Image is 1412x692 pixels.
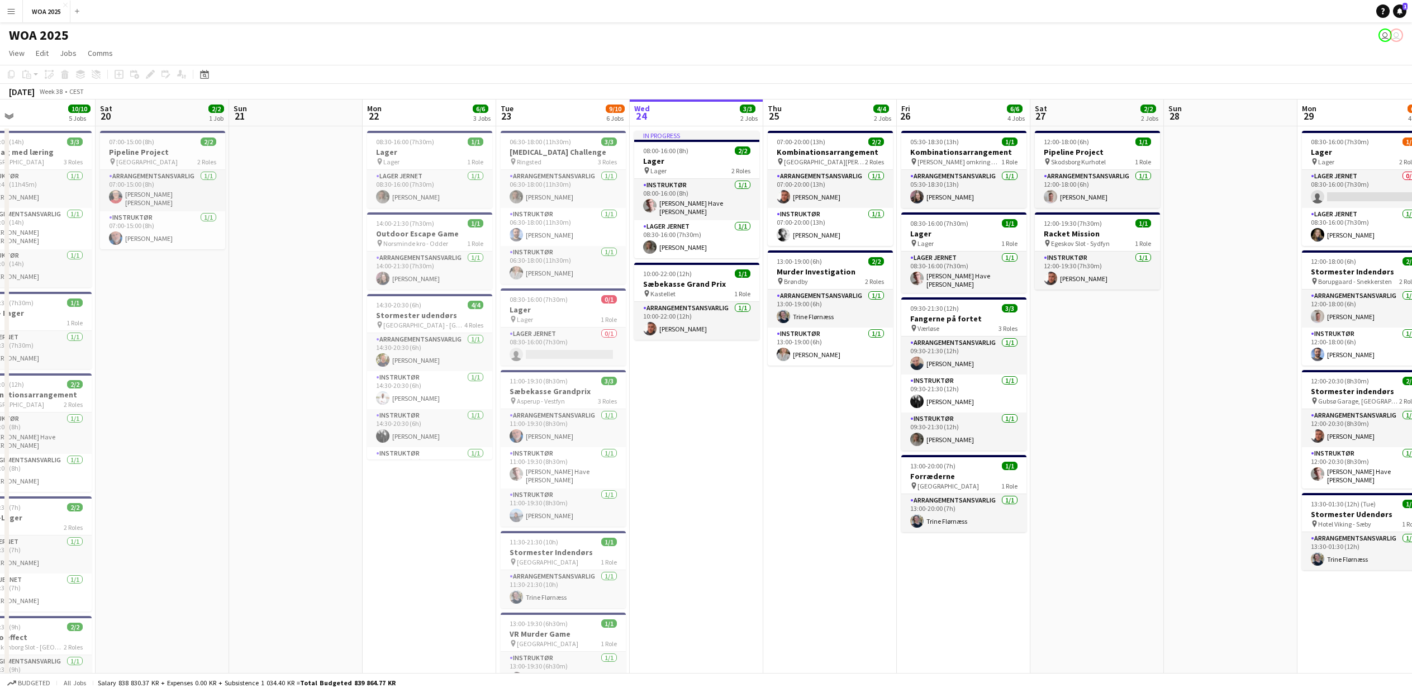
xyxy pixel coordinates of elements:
app-job-card: 13:00-20:00 (7h)1/1Forræderne [GEOGRAPHIC_DATA]1 RoleArrangementsansvarlig1/113:00-20:00 (7h)Trin... [901,455,1026,532]
span: Lager [383,158,400,166]
span: 2/2 [1140,105,1156,113]
app-card-role: Arrangementsansvarlig1/113:00-20:00 (7h)Trine Flørnæss [901,494,1026,532]
span: 14:30-20:30 (6h) [376,301,421,309]
span: 27 [1033,110,1047,122]
h3: Forræderne [901,471,1026,481]
span: 2 Roles [64,400,83,409]
div: 07:00-20:00 (13h)2/2Kombinationsarrangement [GEOGRAPHIC_DATA][PERSON_NAME]2 RolesArrangementsansv... [768,131,893,246]
span: 08:00-16:00 (8h) [643,146,688,155]
span: 1/1 [1002,138,1018,146]
app-job-card: 14:00-21:30 (7h30m)1/1Outdoor Escape Game Norsminde kro - Odder1 RoleArrangementsansvarlig1/114:0... [367,212,492,290]
a: View [4,46,29,60]
span: 1 Role [601,558,617,566]
span: 13:00-19:00 (6h) [777,257,822,266]
span: 3/3 [740,105,755,113]
span: 11:30-21:30 (10h) [510,538,558,546]
span: 06:30-18:00 (11h30m) [510,138,571,146]
span: 1/1 [1135,138,1151,146]
app-job-card: 08:30-16:00 (7h30m)1/1Lager Lager1 RoleLager Jernet1/108:30-16:00 (7h30m)[PERSON_NAME] [367,131,492,208]
span: 1/1 [735,269,750,278]
h3: Racket Mission [1035,229,1160,239]
app-card-role: Instruktør1/106:30-18:00 (11h30m)[PERSON_NAME] [501,246,626,284]
div: 09:30-21:30 (12h)3/3Fangerne på fortet Værløse3 RolesArrangementsansvarlig1/109:30-21:30 (12h)[PE... [901,297,1026,451]
span: 3 Roles [64,158,83,166]
div: 08:30-16:00 (7h30m)0/1Lager Lager1 RoleLager Jernet0/108:30-16:00 (7h30m) [501,288,626,366]
span: 1 Role [1135,239,1151,248]
app-card-role: Instruktør1/114:30-20:30 (6h)[PERSON_NAME] [367,409,492,447]
span: 1/1 [67,298,83,307]
app-card-role: Arrangementsansvarlig1/105:30-18:30 (13h)[PERSON_NAME] [901,170,1026,208]
app-card-role: Arrangementsansvarlig1/106:30-18:00 (11h30m)[PERSON_NAME] [501,170,626,208]
span: Thu [768,103,782,113]
app-job-card: 13:00-19:30 (6h30m)1/1VR Murder Game [GEOGRAPHIC_DATA]1 RoleInstruktør1/113:00-19:30 (6h30m)[PERS... [501,613,626,690]
span: 21 [232,110,247,122]
span: 08:30-16:00 (7h30m) [910,219,968,227]
span: 10/10 [68,105,91,113]
app-job-card: 10:00-22:00 (12h)1/1Sæbekasse Grand Prix Kastellet1 RoleArrangementsansvarlig1/110:00-22:00 (12h)... [634,263,759,340]
app-job-card: 12:00-19:30 (7h30m)1/1Racket Mission Egeskov Slot - Sydfyn1 RoleInstruktør1/112:00-19:30 (7h30m)[... [1035,212,1160,290]
app-card-role: Instruktør1/111:00-19:30 (8h30m)[PERSON_NAME] [501,489,626,527]
app-job-card: 14:30-20:30 (6h)4/4Stormester udendørs [GEOGRAPHIC_DATA] - [GEOGRAPHIC_DATA]4 RolesArrangementsan... [367,294,492,459]
app-card-role: Lager Jernet0/108:30-16:00 (7h30m) [501,328,626,366]
h3: Lager [901,229,1026,239]
span: [GEOGRAPHIC_DATA][PERSON_NAME] [784,158,865,166]
span: Lager [517,315,533,324]
div: 4 Jobs [1007,114,1025,122]
span: 2/2 [208,105,224,113]
app-card-role: Instruktør1/113:00-19:00 (6h)[PERSON_NAME] [768,328,893,366]
app-card-role: Instruktør1/106:30-18:00 (11h30m)[PERSON_NAME] [501,208,626,246]
span: Mon [367,103,382,113]
h3: Lager [501,305,626,315]
span: Norsminde kro - Odder [383,239,448,248]
h3: Lager [634,156,759,166]
h3: Sæbekasse Grand Prix [634,279,759,289]
a: 1 [1393,4,1406,18]
span: Jobs [60,48,77,58]
span: 1/1 [1002,219,1018,227]
app-card-role: Instruktør1/113:00-19:30 (6h30m)[PERSON_NAME] [501,652,626,690]
span: Lager [650,167,667,175]
span: Comms [88,48,113,58]
span: Sat [1035,103,1047,113]
div: 13:00-19:00 (6h)2/2Murder Investigation Brøndby2 RolesArrangementsansvarlig1/113:00-19:00 (6h)Tri... [768,250,893,366]
span: Værløse [917,324,939,333]
span: 1/1 [468,138,483,146]
h3: VR Murder Game [501,629,626,639]
app-card-role: Arrangementsansvarlig1/107:00-20:00 (13h)[PERSON_NAME] [768,170,893,208]
span: 1 Role [1001,239,1018,248]
app-card-role: Instruktør1/114:30-20:30 (6h) [367,447,492,485]
app-card-role: Instruktør1/107:00-15:00 (8h)[PERSON_NAME] [100,211,225,249]
span: Budgeted [18,679,50,687]
span: 2/2 [735,146,750,155]
span: 29 [1300,110,1316,122]
span: 1/1 [468,219,483,227]
span: 09:30-21:30 (12h) [910,304,959,312]
span: 12:00-18:00 (6h) [1311,257,1356,266]
button: Budgeted [6,677,52,689]
span: 6/6 [1007,105,1023,113]
span: 2/2 [868,257,884,266]
h3: Stormester Indendørs [501,547,626,557]
app-job-card: In progress08:00-16:00 (8h)2/2Lager Lager2 RolesInstruktør1/108:00-16:00 (8h)[PERSON_NAME] Have [... [634,131,759,258]
app-card-role: Arrangementsansvarlig1/111:30-21:30 (10h)Trine Flørnæss [501,570,626,608]
span: [GEOGRAPHIC_DATA] [116,158,178,166]
span: 2 Roles [865,277,884,286]
span: 12:00-19:30 (7h30m) [1044,219,1102,227]
div: In progress [634,131,759,140]
span: 3/3 [601,138,617,146]
app-card-role: Arrangementsansvarlig1/114:00-21:30 (7h30m)[PERSON_NAME] [367,252,492,290]
h3: Outdoor Escape Game [367,229,492,239]
a: Comms [83,46,117,60]
span: 2 Roles [731,167,750,175]
span: 28 [1167,110,1182,122]
span: All jobs [61,679,88,687]
span: Brøndby [784,277,808,286]
span: 10:00-22:00 (12h) [643,269,692,278]
app-user-avatar: René Sandager [1390,29,1403,42]
app-card-role: Instruktør1/109:30-21:30 (12h)[PERSON_NAME] [901,375,1026,413]
app-job-card: 08:30-16:00 (7h30m)1/1Lager Lager1 RoleLager Jernet1/108:30-16:00 (7h30m)[PERSON_NAME] Have [PERS... [901,212,1026,293]
span: Skodsborg Kurhotel [1051,158,1106,166]
span: Egeskov Slot - Sydfyn [1051,239,1110,248]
